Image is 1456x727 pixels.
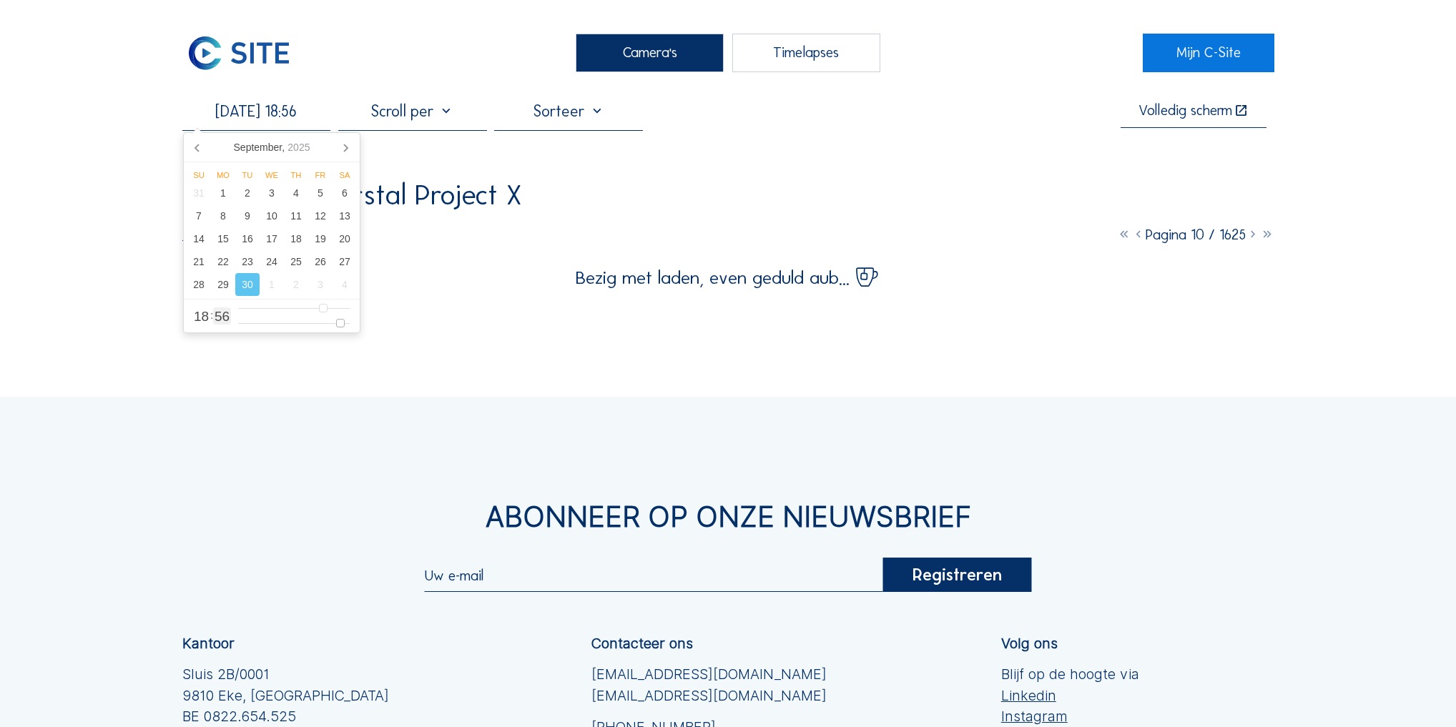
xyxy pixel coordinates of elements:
[308,171,333,179] div: Fr
[215,310,230,323] span: 56
[284,182,308,204] div: 4
[211,171,235,179] div: Mo
[333,273,357,296] div: 4
[591,637,693,651] div: Contacteer ons
[1001,686,1139,707] a: Linkedin
[333,250,357,273] div: 27
[284,171,308,179] div: Th
[182,637,235,651] div: Kantoor
[235,204,260,227] div: 9
[1001,637,1058,651] div: Volg ons
[211,182,235,204] div: 1
[260,250,284,273] div: 24
[260,273,284,296] div: 1
[182,34,297,72] img: C-SITE Logo
[211,204,235,227] div: 8
[576,34,724,72] div: Camera's
[732,34,881,72] div: Timelapses
[182,181,522,209] div: Intervest / Herstal Project X
[287,142,310,153] i: 2025
[284,227,308,250] div: 18
[211,250,235,273] div: 22
[333,182,357,204] div: 6
[883,558,1032,592] div: Registreren
[210,310,213,320] span: :
[182,34,313,72] a: C-SITE Logo
[187,171,211,179] div: Su
[308,273,333,296] div: 3
[228,136,316,159] div: September,
[284,273,308,296] div: 2
[260,227,284,250] div: 17
[308,182,333,204] div: 5
[235,250,260,273] div: 23
[182,503,1274,531] div: Abonneer op onze nieuwsbrief
[235,182,260,204] div: 2
[284,204,308,227] div: 11
[194,310,209,323] span: 18
[187,227,211,250] div: 14
[187,204,211,227] div: 7
[260,182,284,204] div: 3
[182,102,331,121] input: Zoek op datum 󰅀
[333,171,357,179] div: Sa
[1138,104,1232,119] div: Volledig scherm
[1143,34,1274,72] a: Mijn C-Site
[211,273,235,296] div: 29
[260,204,284,227] div: 10
[576,269,850,287] span: Bezig met laden, even geduld aub...
[1146,226,1246,243] span: Pagina 10 / 1625
[425,567,883,584] input: Uw e-mail
[591,686,827,707] a: [EMAIL_ADDRESS][DOMAIN_NAME]
[182,222,335,242] div: Camera 2
[235,273,260,296] div: 30
[308,227,333,250] div: 19
[591,664,827,686] a: [EMAIL_ADDRESS][DOMAIN_NAME]
[187,250,211,273] div: 21
[235,171,260,179] div: Tu
[235,227,260,250] div: 16
[211,227,235,250] div: 15
[260,171,284,179] div: We
[333,204,357,227] div: 13
[284,250,308,273] div: 25
[187,182,211,204] div: 31
[333,227,357,250] div: 20
[308,204,333,227] div: 12
[308,250,333,273] div: 26
[187,273,211,296] div: 28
